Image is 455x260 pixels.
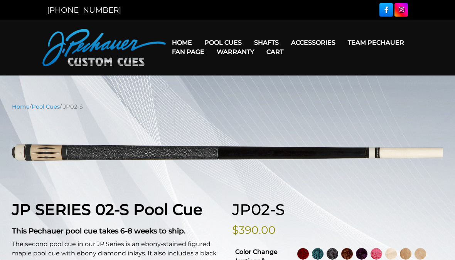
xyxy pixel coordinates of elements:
[32,103,60,110] a: Pool Cues
[385,248,397,260] img: No Stain
[232,223,276,237] bdi: $390.00
[198,33,248,52] a: Pool Cues
[47,5,121,15] a: [PHONE_NUMBER]
[285,33,342,52] a: Accessories
[12,102,443,111] nav: Breadcrumb
[12,103,30,110] a: Home
[12,226,185,235] strong: This Pechauer pool cue takes 6-8 weeks to ship.
[42,29,166,66] img: Pechauer Custom Cues
[166,33,198,52] a: Home
[342,33,410,52] a: Team Pechauer
[356,248,367,260] img: Purple
[260,42,290,62] a: Cart
[400,248,411,260] img: Natural
[327,248,338,260] img: Smoke
[312,248,324,260] img: Turquoise
[371,248,382,260] img: Pink
[232,201,443,219] h1: JP02-S
[415,248,426,260] img: Light Natural
[211,42,260,62] a: Warranty
[166,42,211,62] a: Fan Page
[341,248,353,260] img: Rose
[12,200,202,219] strong: JP SERIES 02-S Pool Cue
[297,248,309,260] img: Wine
[248,33,285,52] a: Shafts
